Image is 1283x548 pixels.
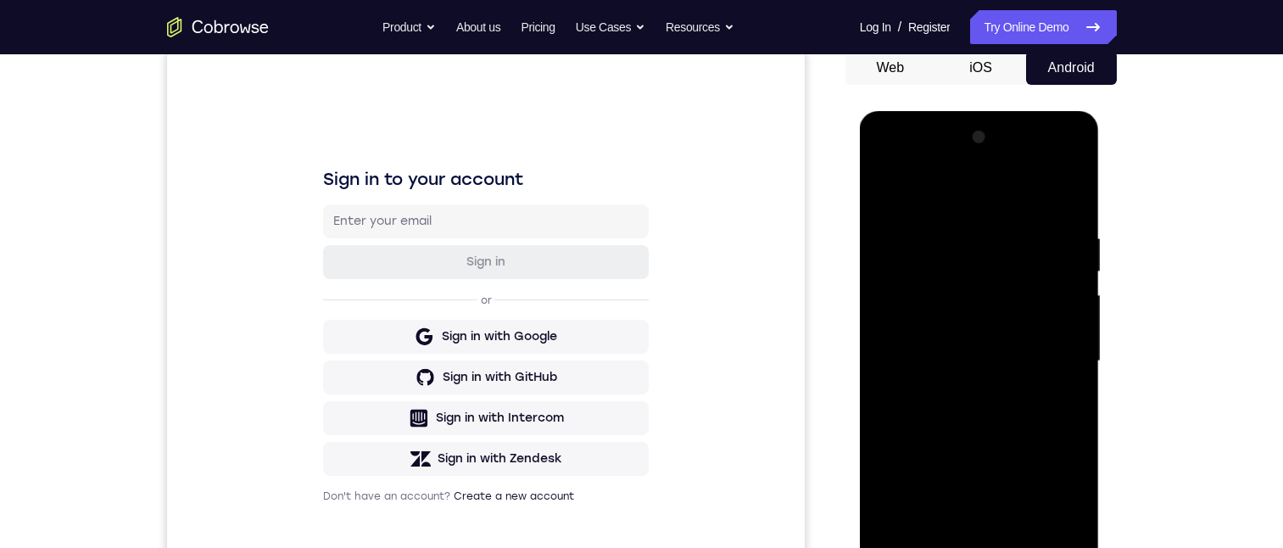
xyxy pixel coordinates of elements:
[275,277,390,294] div: Sign in with Google
[970,10,1116,44] a: Try Online Demo
[156,310,482,344] button: Sign in with GitHub
[576,10,645,44] button: Use Cases
[860,10,891,44] a: Log In
[310,243,328,256] p: or
[269,359,397,376] div: Sign in with Intercom
[156,439,482,452] p: Don't have an account?
[156,391,482,425] button: Sign in with Zendesk
[156,269,482,303] button: Sign in with Google
[935,51,1026,85] button: iOS
[1026,51,1117,85] button: Android
[666,10,734,44] button: Resources
[908,10,950,44] a: Register
[287,439,407,451] a: Create a new account
[276,318,390,335] div: Sign in with GitHub
[456,10,500,44] a: About us
[521,10,555,44] a: Pricing
[898,17,901,37] span: /
[382,10,436,44] button: Product
[845,51,936,85] button: Web
[156,350,482,384] button: Sign in with Intercom
[271,400,395,417] div: Sign in with Zendesk
[167,17,269,37] a: Go to the home page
